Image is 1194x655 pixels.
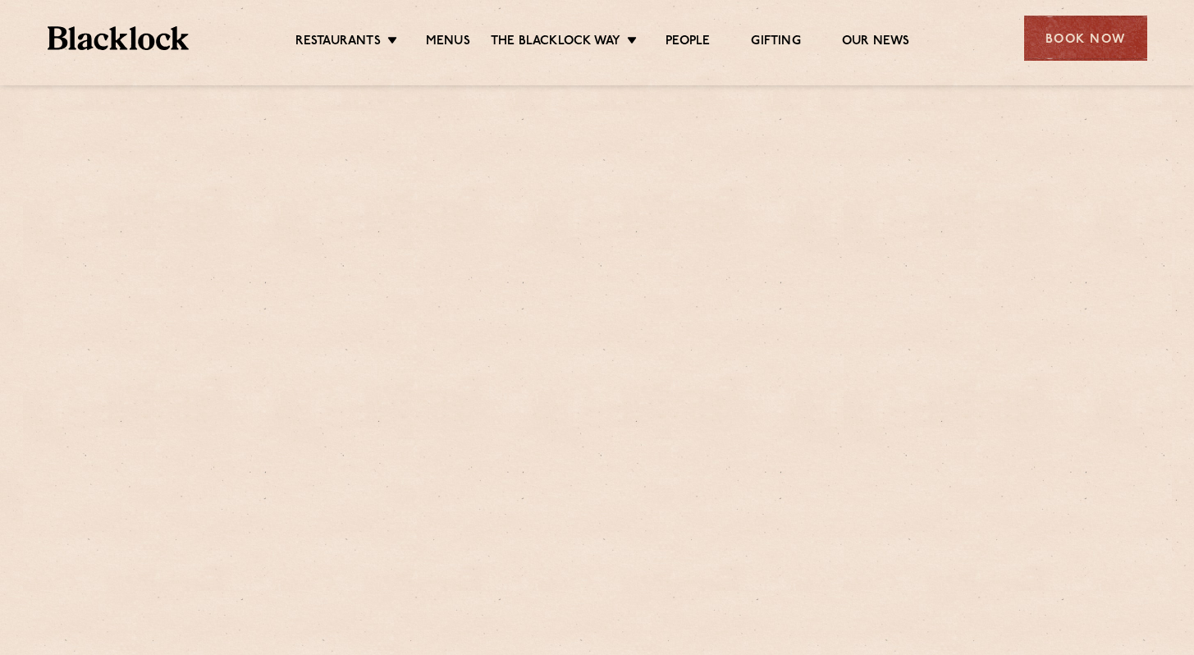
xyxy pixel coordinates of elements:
div: Book Now [1024,16,1147,61]
a: People [666,34,710,52]
a: Restaurants [295,34,381,52]
a: Gifting [751,34,800,52]
a: The Blacklock Way [491,34,620,52]
img: BL_Textured_Logo-footer-cropped.svg [48,26,190,50]
a: Menus [426,34,470,52]
a: Our News [842,34,910,52]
